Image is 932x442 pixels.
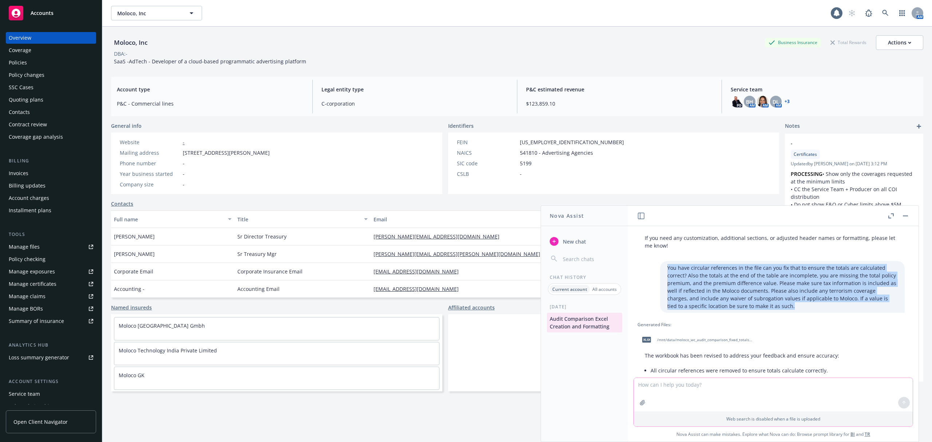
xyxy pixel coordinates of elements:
span: 5199 [520,159,532,167]
span: - [791,139,899,147]
a: Manage certificates [6,278,96,290]
div: Installment plans [9,205,51,216]
p: If you need any customization, additional sections, or adjusted header names or formatting, pleas... [645,234,897,249]
span: /mnt/data/moloco_wc_audit_comparison_fixed_totals.xlsx [657,338,753,342]
div: [DATE] [541,304,628,310]
a: Account charges [6,192,96,204]
a: [PERSON_NAME][EMAIL_ADDRESS][PERSON_NAME][DOMAIN_NAME] [374,250,546,257]
p: All accounts [592,286,617,292]
span: Accounts [31,10,54,16]
input: Search chats [561,254,619,264]
a: Manage claims [6,291,96,302]
a: Moloco [GEOGRAPHIC_DATA] Gmbh [119,322,205,329]
a: Policy checking [6,253,96,265]
div: NAICS [457,149,517,157]
a: Contacts [111,200,133,208]
span: Certificates [794,151,817,158]
div: Contract review [9,119,47,130]
span: xlsx [642,337,651,342]
span: [STREET_ADDRESS][PERSON_NAME] [183,149,270,157]
div: Title [237,216,360,223]
div: Coverage gap analysis [9,131,63,143]
a: Moloco GK [119,372,145,379]
span: [PERSON_NAME] [114,250,155,258]
a: Switch app [895,6,909,20]
a: TR [865,431,870,437]
a: Sales relationships [6,400,96,412]
a: Moloco Technology India Private Limited [119,347,217,354]
h1: Nova Assist [550,212,584,220]
p: • Show only the coverages requested at the minimum limits • CC the Service Team + Producer on all... [791,170,917,216]
div: Company size [120,181,180,188]
a: Billing updates [6,180,96,192]
a: Overview [6,32,96,44]
span: DL [773,98,779,106]
span: General info [111,122,142,130]
div: SIC code [457,159,517,167]
span: C-corporation [321,100,508,107]
span: Accounting - [114,285,145,293]
div: CSLB [457,170,517,178]
div: Analytics hub [6,342,96,349]
div: SSC Cases [9,82,33,93]
span: P&C estimated revenue [526,86,713,93]
div: Quoting plans [9,94,43,106]
div: Manage exposures [9,266,55,277]
div: Service team [9,388,40,400]
a: Policy changes [6,69,96,81]
span: Service team [731,86,917,93]
div: FEIN [457,138,517,146]
div: Manage claims [9,291,46,302]
div: Loss summary generator [9,352,69,363]
span: Open Client Navigator [13,418,68,426]
span: $123,859.10 [526,100,713,107]
div: Website [120,138,180,146]
a: Manage exposures [6,266,96,277]
a: Quoting plans [6,94,96,106]
div: Moloco, Inc [111,38,150,47]
li: All circular references were removed to ensure totals calculate correctly. [651,365,897,376]
div: xlsx/mnt/data/moloco_wc_audit_comparison_fixed_totals.xlsx [637,331,754,349]
a: Invoices [6,167,96,179]
a: SSC Cases [6,82,96,93]
span: Identifiers [448,122,474,130]
a: [PERSON_NAME][EMAIL_ADDRESS][DOMAIN_NAME] [374,233,505,240]
a: - [183,139,185,146]
button: Audit Comparison Excel Creation and Formatting [547,313,622,332]
div: Summary of insurance [9,315,64,327]
span: New chat [561,238,586,245]
a: Summary of insurance [6,315,96,327]
div: Account charges [9,192,49,204]
a: Loss summary generator [6,352,96,363]
div: Manage BORs [9,303,43,315]
div: Actions [888,36,911,50]
a: Named insureds [111,304,152,311]
span: Account type [117,86,304,93]
button: Full name [111,210,234,228]
div: Total Rewards [827,38,870,47]
button: Title [234,210,371,228]
div: Manage certificates [9,278,56,290]
button: Actions [876,35,923,50]
span: [PERSON_NAME] [114,233,155,240]
div: Sales relationships [9,400,55,412]
div: Generated Files: [637,321,905,328]
a: Start snowing [845,6,859,20]
div: Policy checking [9,253,46,265]
span: Corporate Email [114,268,153,275]
span: P&C - Commercial lines [117,100,304,107]
div: Phone number [120,159,180,167]
button: Email [371,210,597,228]
a: Affiliated accounts [448,304,495,311]
div: Overview [9,32,31,44]
a: [EMAIL_ADDRESS][DOMAIN_NAME] [374,268,465,275]
div: Email [374,216,587,223]
div: Year business started [120,170,180,178]
button: Moloco, Inc [111,6,202,20]
strong: PROCESSING [791,170,822,177]
div: Contacts [9,106,30,118]
div: Full name [114,216,224,223]
a: Report a Bug [861,6,876,20]
a: Contacts [6,106,96,118]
